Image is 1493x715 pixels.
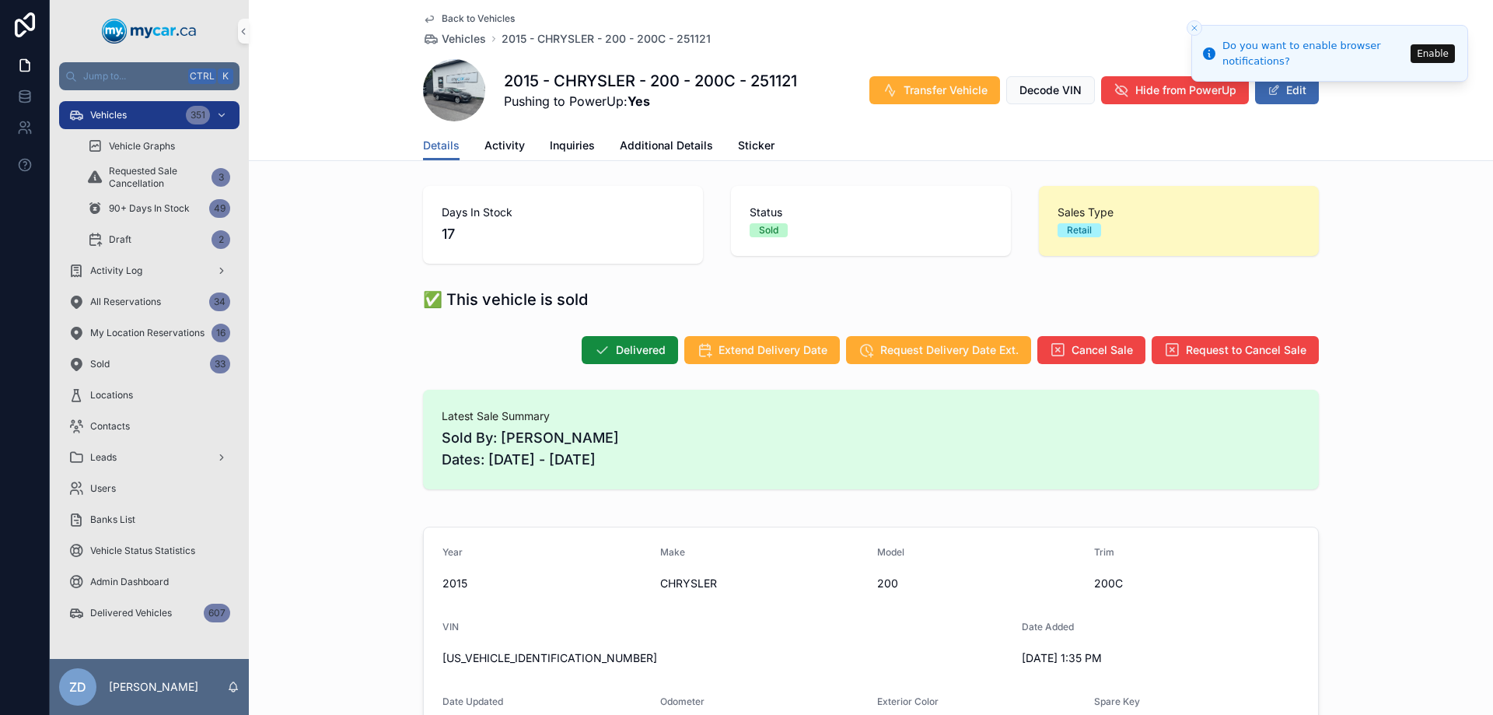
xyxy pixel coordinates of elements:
button: Decode VIN [1006,76,1095,104]
span: Users [90,482,116,495]
a: Vehicles351 [59,101,240,129]
span: [US_VEHICLE_IDENTIFICATION_NUMBER] [442,650,1009,666]
img: App logo [102,19,197,44]
span: Date Added [1022,621,1074,633]
span: Date Updated [442,696,503,707]
span: Ctrl [188,68,216,84]
span: Sold [90,358,110,370]
span: Draft [109,233,131,246]
a: Vehicles [423,31,486,47]
a: Details [423,131,460,161]
div: scrollable content [50,90,249,647]
button: Cancel Sale [1037,336,1145,364]
span: Leads [90,451,117,464]
a: My Location Reservations16 [59,319,240,347]
div: Sold [759,223,778,237]
span: Vehicles [90,109,127,121]
div: 2 [212,230,230,249]
span: Requested Sale Cancellation [109,165,205,190]
a: Locations [59,381,240,409]
button: Request to Cancel Sale [1152,336,1319,364]
span: 200 [877,576,1082,591]
a: 90+ Days In Stock49 [78,195,240,223]
span: Status [750,205,992,220]
a: Contacts [59,412,240,440]
a: Sticker [738,131,774,163]
div: 49 [209,199,230,218]
a: Delivered Vehicles607 [59,599,240,627]
a: Sold33 [59,350,240,378]
span: Details [423,138,460,153]
span: Trim [1094,546,1114,558]
span: Days In Stock [442,205,684,220]
a: Draft2 [78,226,240,254]
p: [PERSON_NAME] [109,679,198,695]
a: Banks List [59,506,240,534]
span: Request to Cancel Sale [1186,342,1306,358]
span: Request Delivery Date Ext. [880,342,1019,358]
span: Banks List [90,513,135,526]
span: 90+ Days In Stock [109,202,190,215]
span: Make [660,546,685,558]
div: 33 [210,355,230,373]
a: Vehicle Status Statistics [59,537,240,565]
button: Extend Delivery Date [684,336,840,364]
button: Close toast [1187,20,1202,36]
button: Request Delivery Date Ext. [846,336,1031,364]
button: Transfer Vehicle [869,76,1000,104]
h1: 2015 - CHRYSLER - 200 - 200C - 251121 [504,70,797,92]
span: Sticker [738,138,774,153]
span: Locations [90,389,133,401]
span: Delivered [616,342,666,358]
span: Decode VIN [1019,82,1082,98]
span: Exterior Color [877,696,939,707]
span: Inquiries [550,138,595,153]
a: Admin Dashboard [59,568,240,596]
a: Activity Log [59,257,240,285]
span: Odometer [660,696,705,707]
span: Extend Delivery Date [719,342,827,358]
a: Back to Vehicles [423,12,515,25]
span: Vehicle Graphs [109,140,175,152]
a: Additional Details [620,131,713,163]
span: [DATE] 1:35 PM [1022,650,1227,666]
span: Vehicle Status Statistics [90,545,195,557]
span: Activity [484,138,525,153]
span: My Location Reservations [90,327,205,339]
a: Activity [484,131,525,163]
a: Inquiries [550,131,595,163]
span: 17 [442,223,684,245]
a: Leads [59,443,240,471]
strong: Yes [628,93,650,109]
span: Delivered Vehicles [90,607,172,619]
span: Vehicles [442,31,486,47]
h1: ✅ This vehicle is sold [423,289,588,310]
span: Transfer Vehicle [904,82,988,98]
span: Spare Key [1094,696,1140,707]
span: CHRYSLER [660,576,865,591]
div: 3 [212,168,230,187]
span: Latest Sale Summary [442,408,1300,424]
span: K [219,70,232,82]
a: All Reservations34 [59,288,240,316]
span: VIN [442,621,459,633]
div: Retail [1067,223,1092,237]
button: Hide from PowerUp [1101,76,1249,104]
span: 2015 - CHRYSLER - 200 - 200C - 251121 [502,31,711,47]
div: 351 [186,106,210,124]
span: 200C [1094,576,1299,591]
a: Requested Sale Cancellation3 [78,163,240,191]
span: Year [442,546,463,558]
div: 607 [204,604,230,622]
span: Admin Dashboard [90,576,169,588]
button: Jump to...CtrlK [59,62,240,90]
span: Jump to... [83,70,182,82]
span: Activity Log [90,265,142,277]
span: Pushing to PowerUp: [504,92,797,110]
span: Cancel Sale [1072,342,1133,358]
div: 34 [209,293,230,311]
span: Additional Details [620,138,713,153]
div: Do you want to enable browser notifications? [1222,38,1406,68]
span: Back to Vehicles [442,12,515,25]
span: ZD [69,678,86,696]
